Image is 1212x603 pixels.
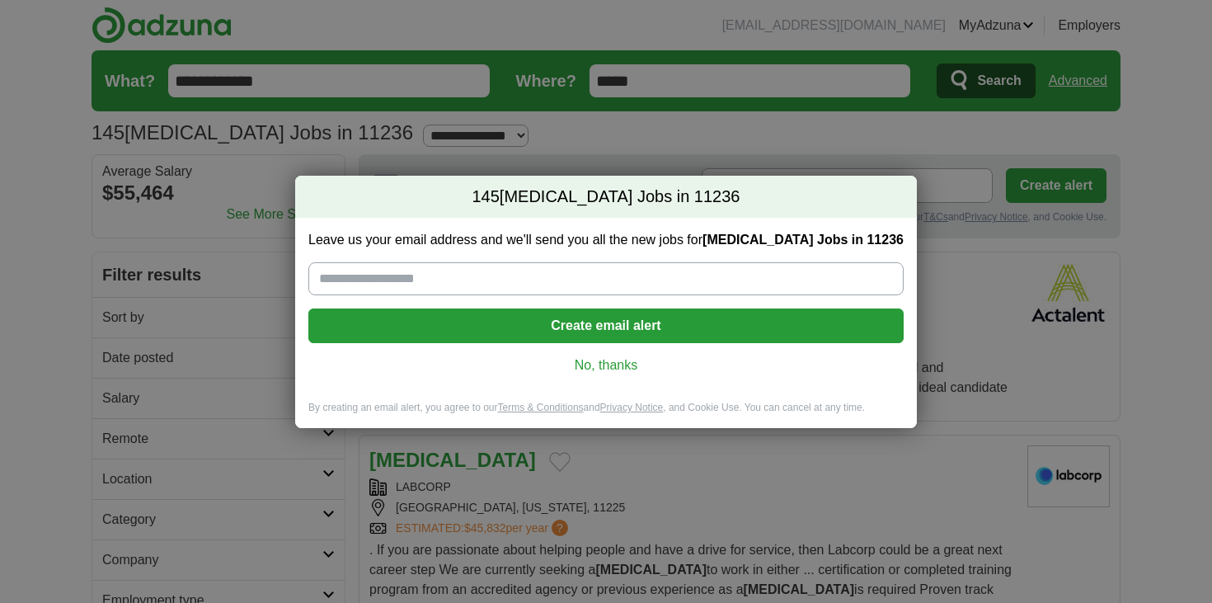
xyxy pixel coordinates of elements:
[322,356,890,375] a: No, thanks
[472,186,499,209] span: 145
[600,402,664,413] a: Privacy Notice
[295,401,917,428] div: By creating an email alert, you agree to our and , and Cookie Use. You can cancel at any time.
[308,231,904,249] label: Leave us your email address and we'll send you all the new jobs for
[295,176,917,219] h2: [MEDICAL_DATA] Jobs in 11236
[702,233,904,247] strong: [MEDICAL_DATA] Jobs in 11236
[498,402,584,413] a: Terms & Conditions
[308,309,904,343] button: Create email alert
